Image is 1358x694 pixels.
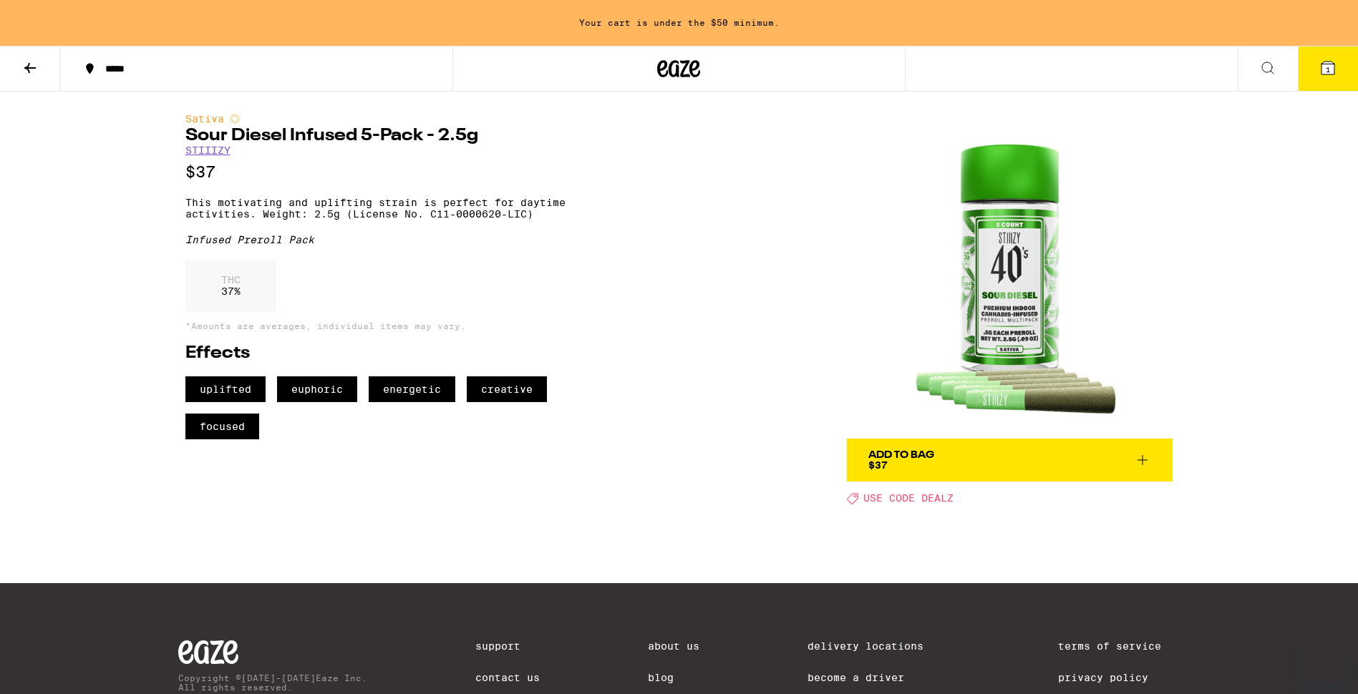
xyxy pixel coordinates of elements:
p: *Amounts are averages, individual items may vary. [185,321,630,331]
p: This motivating and uplifting strain is perfect for daytime activities. Weight: 2.5g (License No.... [185,197,630,220]
div: 37 % [185,260,276,311]
span: creative [467,376,547,402]
a: Delivery Locations [807,640,949,652]
p: Copyright © [DATE]-[DATE] Eaze Inc. All rights reserved. [178,673,367,692]
span: focused [185,414,259,439]
button: Add To Bag$37 [847,439,1173,482]
span: $37 [868,459,888,471]
a: STIIIZY [185,145,231,156]
p: THC [221,274,241,285]
span: 1 [1326,65,1330,74]
p: $37 [185,163,630,181]
button: 1 [1298,47,1358,91]
a: Blog [648,672,699,683]
span: euphoric [277,376,357,402]
a: Support [475,640,540,652]
img: sativaColor.svg [229,113,241,124]
h2: Effects [185,345,630,362]
div: Add To Bag [868,450,934,460]
a: Terms of Service [1058,640,1180,652]
h1: Sour Diesel Infused 5-Pack - 2.5g [185,127,630,145]
span: energetic [369,376,455,402]
a: Become a Driver [807,672,949,683]
div: Infused Preroll Pack [185,234,630,245]
a: About Us [648,640,699,652]
div: Sativa [185,113,630,124]
span: USE CODE DEALZ [863,493,954,504]
a: Privacy Policy [1058,672,1180,683]
a: Contact Us [475,672,540,683]
iframe: Button to launch messaging window [1301,637,1347,683]
img: STIIIZY - Sour Diesel Infused 5-Pack - 2.5g [847,113,1173,439]
span: uplifted [185,376,266,402]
